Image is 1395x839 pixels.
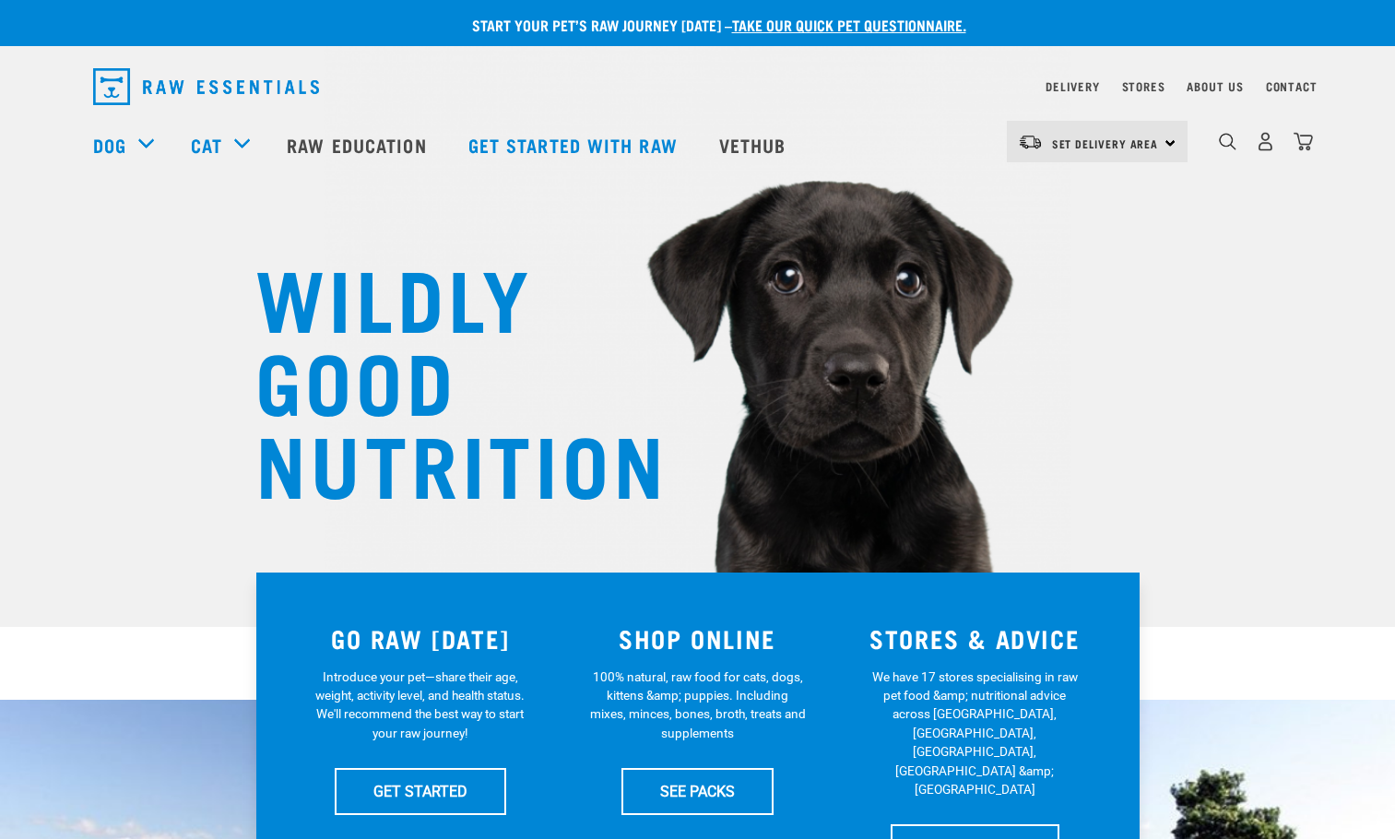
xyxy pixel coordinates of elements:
[1052,140,1159,147] span: Set Delivery Area
[1018,134,1043,150] img: van-moving.png
[701,108,810,182] a: Vethub
[570,624,825,653] h3: SHOP ONLINE
[191,131,222,159] a: Cat
[732,20,966,29] a: take our quick pet questionnaire.
[1187,83,1243,89] a: About Us
[1266,83,1318,89] a: Contact
[255,254,624,502] h1: WILDLY GOOD NUTRITION
[621,768,774,814] a: SEE PACKS
[1122,83,1165,89] a: Stores
[93,68,319,105] img: Raw Essentials Logo
[268,108,449,182] a: Raw Education
[293,624,549,653] h3: GO RAW [DATE]
[93,131,126,159] a: Dog
[847,624,1103,653] h3: STORES & ADVICE
[78,61,1318,112] nav: dropdown navigation
[1256,132,1275,151] img: user.png
[450,108,701,182] a: Get started with Raw
[1219,133,1236,150] img: home-icon-1@2x.png
[312,668,528,743] p: Introduce your pet—share their age, weight, activity level, and health status. We'll recommend th...
[335,768,506,814] a: GET STARTED
[1046,83,1099,89] a: Delivery
[867,668,1083,799] p: We have 17 stores specialising in raw pet food &amp; nutritional advice across [GEOGRAPHIC_DATA],...
[589,668,806,743] p: 100% natural, raw food for cats, dogs, kittens &amp; puppies. Including mixes, minces, bones, bro...
[1294,132,1313,151] img: home-icon@2x.png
